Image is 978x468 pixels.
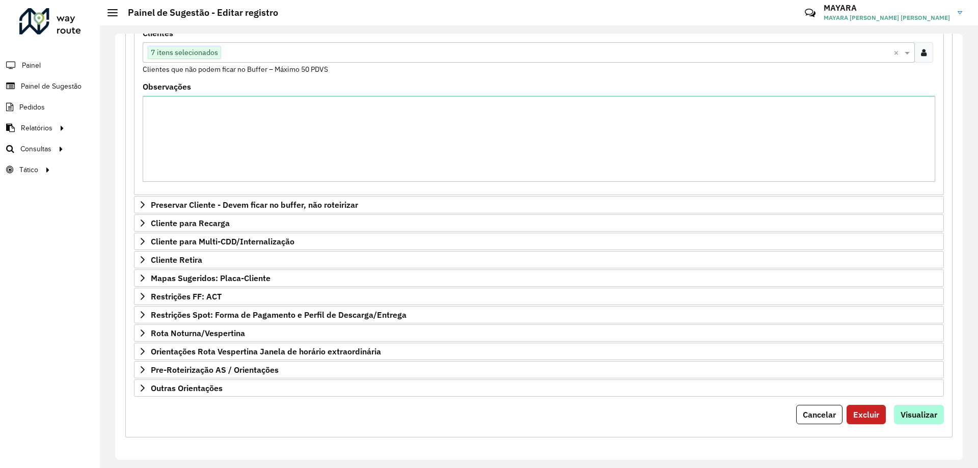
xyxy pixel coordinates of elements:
[134,361,944,378] a: Pre-Roteirização AS / Orientações
[134,196,944,213] a: Preservar Cliente - Devem ficar no buffer, não roteirizar
[148,46,221,59] span: 7 itens selecionados
[20,144,51,154] span: Consultas
[796,405,843,424] button: Cancelar
[151,329,245,337] span: Rota Noturna/Vespertina
[143,80,191,93] label: Observações
[134,251,944,268] a: Cliente Retira
[143,65,328,74] small: Clientes que não podem ficar no Buffer – Máximo 50 PDVS
[118,7,278,18] h2: Painel de Sugestão - Editar registro
[134,324,944,342] a: Rota Noturna/Vespertina
[853,409,879,420] span: Excluir
[824,3,950,13] h3: MAYARA
[847,405,886,424] button: Excluir
[151,274,270,282] span: Mapas Sugeridos: Placa-Cliente
[134,343,944,360] a: Orientações Rota Vespertina Janela de horário extraordinária
[22,60,41,71] span: Painel
[134,306,944,323] a: Restrições Spot: Forma de Pagamento e Perfil de Descarga/Entrega
[151,219,230,227] span: Cliente para Recarga
[799,2,821,24] a: Contato Rápido
[21,123,52,133] span: Relatórios
[151,201,358,209] span: Preservar Cliente - Devem ficar no buffer, não roteirizar
[803,409,836,420] span: Cancelar
[19,102,45,113] span: Pedidos
[151,311,406,319] span: Restrições Spot: Forma de Pagamento e Perfil de Descarga/Entrega
[134,288,944,305] a: Restrições FF: ACT
[21,81,81,92] span: Painel de Sugestão
[151,256,202,264] span: Cliente Retira
[134,214,944,232] a: Cliente para Recarga
[151,366,279,374] span: Pre-Roteirização AS / Orientações
[151,347,381,355] span: Orientações Rota Vespertina Janela de horário extraordinária
[19,164,38,175] span: Tático
[151,237,294,245] span: Cliente para Multi-CDD/Internalização
[151,292,222,300] span: Restrições FF: ACT
[134,379,944,397] a: Outras Orientações
[824,13,950,22] span: MAYARA [PERSON_NAME] [PERSON_NAME]
[893,46,902,59] span: Clear all
[134,269,944,287] a: Mapas Sugeridos: Placa-Cliente
[901,409,937,420] span: Visualizar
[894,405,944,424] button: Visualizar
[134,25,944,195] div: Priorizar Cliente - Não podem ficar no buffer
[134,233,944,250] a: Cliente para Multi-CDD/Internalização
[151,384,223,392] span: Outras Orientações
